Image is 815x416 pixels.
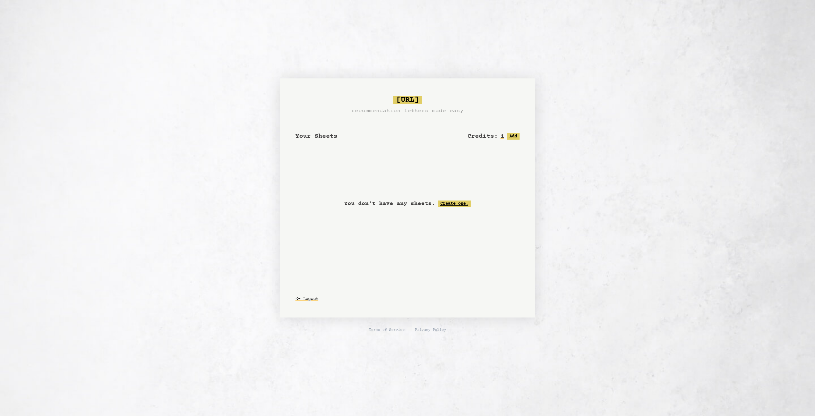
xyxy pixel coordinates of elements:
[295,133,337,140] span: Your Sheets
[500,132,504,141] h2: 1
[507,133,520,140] button: Add
[415,328,446,333] a: Privacy Policy
[393,96,422,104] span: [URL]
[369,328,405,333] a: Terms of Service
[438,201,471,207] a: Create one.
[351,106,464,115] h3: recommendation letters made easy
[295,293,318,305] button: <- Logout
[344,199,435,208] p: You don't have any sheets.
[467,132,498,141] h2: Credits:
